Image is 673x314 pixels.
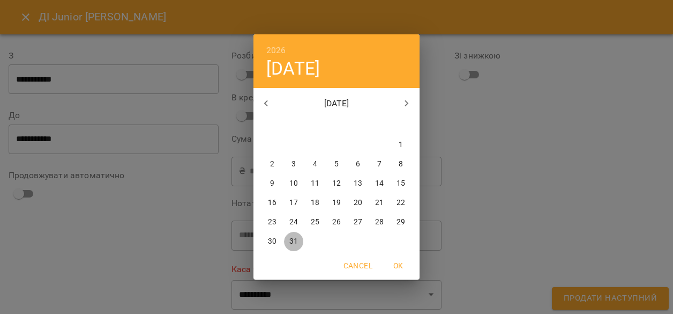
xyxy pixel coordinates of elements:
button: 24 [284,213,303,232]
span: ср [305,119,325,130]
p: [DATE] [279,97,394,110]
button: 20 [348,193,368,213]
button: 17 [284,193,303,213]
span: чт [327,119,346,130]
p: 27 [354,217,362,228]
p: 30 [268,236,276,247]
button: 28 [370,213,389,232]
button: 25 [305,213,325,232]
button: 2 [263,155,282,174]
button: 30 [263,232,282,251]
span: пт [348,119,368,130]
button: 18 [305,193,325,213]
button: [DATE] [266,57,320,79]
span: сб [370,119,389,130]
span: вт [284,119,303,130]
p: 2 [270,159,274,170]
p: 4 [313,159,317,170]
button: 14 [370,174,389,193]
p: 18 [311,198,319,208]
p: 28 [375,217,384,228]
button: Cancel [339,256,377,275]
p: 5 [334,159,339,170]
p: 11 [311,178,319,189]
button: 16 [263,193,282,213]
button: 13 [348,174,368,193]
button: 15 [391,174,410,193]
p: 31 [289,236,298,247]
button: 26 [327,213,346,232]
button: 29 [391,213,410,232]
button: 2026 [266,43,286,58]
p: 9 [270,178,274,189]
button: 21 [370,193,389,213]
p: 21 [375,198,384,208]
button: 31 [284,232,303,251]
p: 22 [397,198,405,208]
p: 10 [289,178,298,189]
button: 27 [348,213,368,232]
p: 25 [311,217,319,228]
button: 10 [284,174,303,193]
p: 24 [289,217,298,228]
button: 5 [327,155,346,174]
p: 15 [397,178,405,189]
button: 23 [263,213,282,232]
p: 16 [268,198,276,208]
p: 29 [397,217,405,228]
span: пн [263,119,282,130]
button: 3 [284,155,303,174]
p: 12 [332,178,341,189]
button: 11 [305,174,325,193]
span: нд [391,119,410,130]
p: 20 [354,198,362,208]
p: 19 [332,198,341,208]
button: 4 [305,155,325,174]
p: 8 [399,159,403,170]
button: 12 [327,174,346,193]
button: 22 [391,193,410,213]
button: 1 [391,135,410,155]
span: Cancel [343,259,372,272]
button: 8 [391,155,410,174]
button: 7 [370,155,389,174]
button: 6 [348,155,368,174]
p: 13 [354,178,362,189]
p: 14 [375,178,384,189]
p: 23 [268,217,276,228]
button: 9 [263,174,282,193]
p: 3 [291,159,296,170]
p: 7 [377,159,382,170]
span: OK [385,259,411,272]
p: 26 [332,217,341,228]
p: 17 [289,198,298,208]
p: 1 [399,140,403,150]
button: OK [381,256,415,275]
button: 19 [327,193,346,213]
p: 6 [356,159,360,170]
